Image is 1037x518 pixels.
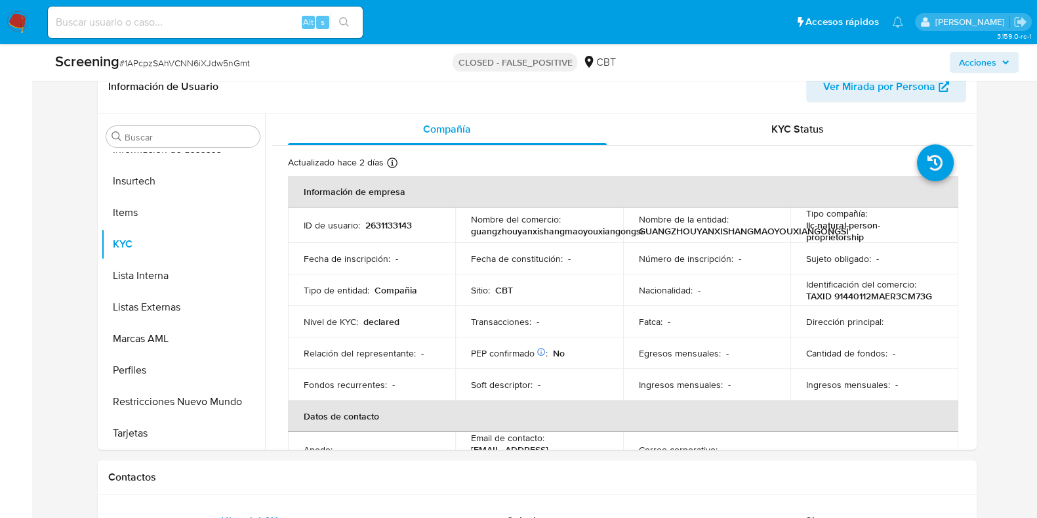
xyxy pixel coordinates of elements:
button: Restricciones Nuevo Mundo [101,386,265,418]
p: - [668,316,670,328]
p: TAXID 91440112MAER3CM73G [806,290,932,302]
a: Salir [1013,15,1027,29]
button: Insurtech [101,165,265,197]
p: Email de contacto : [471,432,544,444]
p: Cantidad de fondos : [806,347,887,359]
h1: Información de Usuario [108,80,218,93]
p: CBT [495,284,513,296]
input: Buscar usuario o caso... [48,14,363,31]
span: s [321,16,325,28]
p: Nombre de la entidad : [639,213,729,225]
p: declared [363,316,399,328]
button: search-icon [331,13,357,32]
p: Fondos recurrentes : [304,379,387,391]
p: llc-natural-person-proprietorship [806,219,937,243]
p: Fatca : [639,316,662,328]
p: - [396,253,398,265]
p: GUANGZHOUYANXISHANGMAOYOUXIANGONGSI [639,225,849,237]
p: Nivel de KYC : [304,316,358,328]
p: - [568,253,571,265]
p: igor.oliveirabrito@mercadolibre.com [935,16,1009,28]
p: [EMAIL_ADDRESS][DOMAIN_NAME] [471,444,602,467]
div: CBT [582,55,615,70]
p: Número de inscripción : [639,253,733,265]
p: Fecha de inscripción : [304,253,390,265]
p: Correo corporativo : [639,444,718,456]
p: CLOSED - FALSE_POSITIVE [453,53,577,72]
button: Acciones [950,52,1019,73]
button: Perfiles [101,355,265,386]
p: Apodo : [304,444,333,456]
p: No [553,347,565,359]
p: Sitio : [471,284,490,296]
p: Soft descriptor : [471,379,533,391]
button: Tarjetas [101,418,265,449]
span: 3.159.0-rc-1 [996,31,1030,41]
p: - [726,347,729,359]
p: Tipo compañía : [806,207,867,219]
b: Screening [55,51,119,72]
p: - [338,444,340,456]
p: Ingresos mensuales : [639,379,723,391]
button: Items [101,197,265,228]
p: - [728,379,731,391]
button: Lista Interna [101,260,265,291]
p: - [895,379,898,391]
p: Egresos mensuales : [639,347,721,359]
p: Actualizado hace 2 días [288,156,384,169]
p: - [893,347,895,359]
p: Nacionalidad : [639,284,693,296]
span: Compañía [423,121,471,137]
p: 2631133143 [365,219,412,231]
th: Datos de contacto [288,400,958,432]
p: Sujeto obligado : [806,253,871,265]
p: - [537,316,539,328]
p: - [392,379,395,391]
button: Ver Mirada por Persona [806,71,966,102]
button: KYC [101,228,265,260]
p: ID de usuario : [304,219,360,231]
p: Tipo de entidad : [304,284,369,296]
p: Fecha de constitución : [471,253,563,265]
span: Alt [303,16,314,28]
span: Acciones [959,52,996,73]
p: - [739,253,741,265]
button: Buscar [112,131,122,142]
input: Buscar [125,131,254,143]
p: Ingresos mensuales : [806,379,890,391]
p: - [876,253,879,265]
span: # 1APcpzSAhVCNN6iXJdw5nGmt [119,56,250,70]
p: Compañia [375,284,417,296]
p: - [538,379,540,391]
a: Notificaciones [892,16,903,28]
p: PEP confirmado : [471,347,548,359]
button: Listas Externas [101,291,265,323]
p: Identificación del comercio : [806,278,916,290]
span: Accesos rápidos [805,15,879,29]
p: guangzhouyanxishangmaoyouxiangongsi [471,225,643,237]
h1: Contactos [108,471,966,484]
p: Nombre del comercio : [471,213,561,225]
p: - [698,284,701,296]
p: Transacciones : [471,316,531,328]
p: Relación del representante : [304,347,416,359]
p: Dirección principal : [806,316,884,328]
button: Marcas AML [101,323,265,355]
span: Ver Mirada por Persona [823,71,935,102]
p: - [723,444,725,456]
span: KYC Status [771,121,824,137]
th: Información de empresa [288,176,958,207]
p: - [421,347,424,359]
